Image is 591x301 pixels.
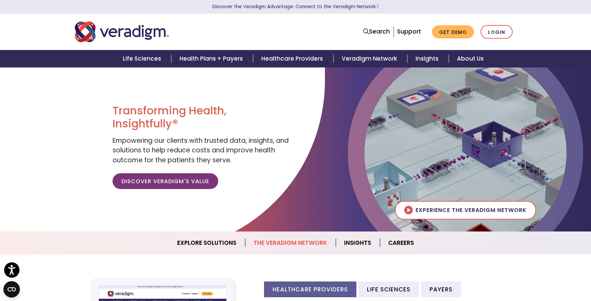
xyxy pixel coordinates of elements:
h1: Transforming Health, Insightfully® [113,104,290,130]
a: Insights [407,50,449,67]
a: Insights [336,234,380,252]
a: The Veradigm Network [245,234,336,252]
li: Healthcare Providers [264,281,356,297]
li: Life Sciences [358,281,419,297]
a: Careers [380,234,422,252]
button: Open CMP widget [3,281,20,298]
a: Search [363,27,390,36]
a: Explore Solutions [169,234,245,252]
li: Payers [421,281,461,297]
a: Health Plans + Payers [171,50,253,67]
a: Healthcare Providers [253,50,333,67]
a: Support [397,27,421,36]
img: Veradigm logo [75,21,169,43]
a: Discover the Veradigm Advantage: Connect to the Veradigm NetworkLearn More [212,3,379,10]
a: Login [481,25,513,39]
a: Veradigm Network [333,50,407,67]
a: About Us [449,50,492,67]
a: Discover Veradigm's Value [113,173,218,189]
iframe: Drift Chat Widget [460,259,583,293]
span: Learn More [376,3,379,10]
a: Get Demo [432,25,474,39]
span: Empowering our clients with trusted data, insights, and solutions to help reduce costs and improv... [113,136,289,165]
a: Life Sciences [115,50,171,67]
